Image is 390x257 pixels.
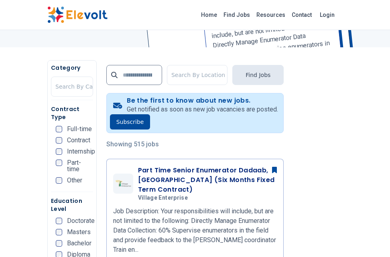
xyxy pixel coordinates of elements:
[51,197,93,213] h5: Education Level
[56,177,62,184] input: Other
[253,8,288,21] a: Resources
[56,160,62,166] input: Part-time
[315,7,339,23] a: Login
[127,97,278,105] h4: Be the first to know about new jobs.
[127,105,278,114] p: Get notified as soon as new job vacancies are posted.
[198,8,220,21] a: Home
[56,126,62,132] input: Full-time
[113,206,277,255] p: Job Description: Your responsibilities will include, but are not limited to the following: Direct...
[67,218,95,224] span: Doctorate
[67,177,82,184] span: Other
[138,166,277,194] h3: Part Time Senior Enumerator Dadaab, [GEOGRAPHIC_DATA] (Six Months Fixed Term Contract)
[115,180,131,187] img: Village Enterprise
[106,140,284,149] p: Showing 515 jobs
[67,160,93,172] span: Part-time
[110,114,150,130] button: Subscribe
[350,219,390,257] iframe: Chat Widget
[67,240,91,247] span: Bachelor
[138,194,188,202] span: Village Enterprise
[56,148,62,155] input: Internship
[67,148,95,155] span: Internship
[56,229,62,235] input: Masters
[47,6,108,23] img: Elevolt
[51,105,93,121] h5: Contract Type
[288,8,315,21] a: Contact
[220,8,253,21] a: Find Jobs
[67,126,92,132] span: Full-time
[56,240,62,247] input: Bachelor
[56,218,62,224] input: Doctorate
[51,64,93,72] h5: Category
[232,65,284,85] button: Find Jobs
[67,137,90,144] span: Contract
[56,137,62,144] input: Contract
[67,229,91,235] span: Masters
